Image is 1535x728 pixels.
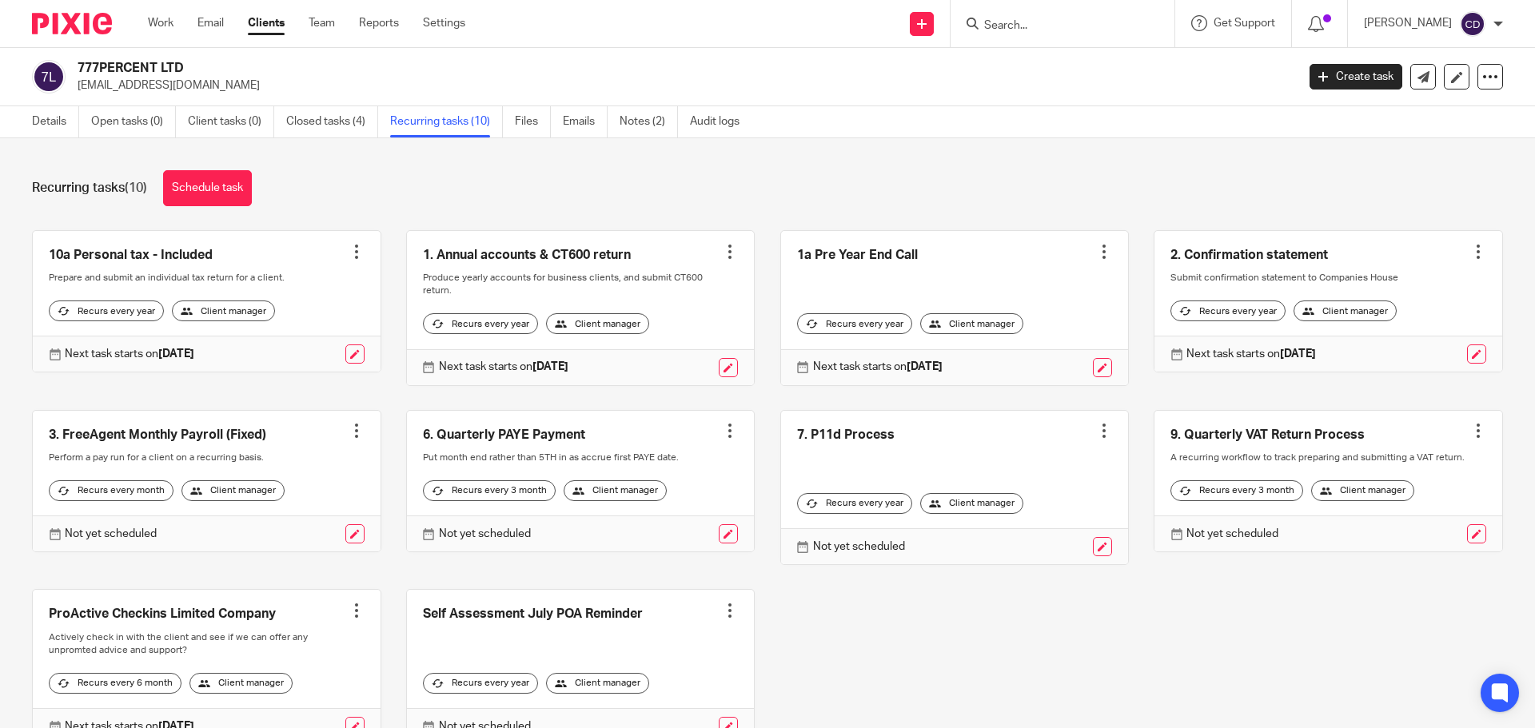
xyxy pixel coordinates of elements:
div: Client manager [1311,480,1414,501]
p: [PERSON_NAME] [1364,15,1452,31]
input: Search [983,19,1126,34]
a: Emails [563,106,608,137]
a: Recurring tasks (10) [390,106,503,137]
img: svg%3E [1460,11,1485,37]
p: Not yet scheduled [1186,526,1278,542]
p: Next task starts on [1186,346,1316,362]
a: Files [515,106,551,137]
strong: [DATE] [158,348,194,360]
div: Client manager [1294,300,1397,321]
div: Recurs every month [49,480,173,501]
a: Reports [359,15,399,31]
a: Details [32,106,79,137]
a: Audit logs [690,106,752,137]
h2: 777PERCENT LTD [78,60,1044,77]
div: Recurs every year [423,313,538,334]
div: Client manager [564,480,667,501]
a: Client tasks (0) [188,106,274,137]
a: Schedule task [163,170,252,206]
a: Create task [1310,64,1402,90]
strong: [DATE] [1280,348,1316,360]
strong: [DATE] [532,361,568,372]
div: Client manager [181,480,285,501]
strong: [DATE] [907,361,943,372]
div: Client manager [172,300,275,321]
div: Client manager [920,493,1023,514]
a: Open tasks (0) [91,106,176,137]
p: [EMAIL_ADDRESS][DOMAIN_NAME] [78,78,1286,93]
a: Closed tasks (4) [286,106,378,137]
a: Team [309,15,335,31]
div: Client manager [920,313,1023,334]
div: Recurs every year [1170,300,1286,321]
p: Not yet scheduled [65,526,157,542]
a: Notes (2) [620,106,678,137]
p: Next task starts on [813,359,943,375]
span: (10) [125,181,147,194]
div: Client manager [546,313,649,334]
span: Get Support [1214,18,1275,29]
div: Recurs every 3 month [423,480,556,501]
p: Not yet scheduled [813,539,905,555]
div: Recurs every year [797,313,912,334]
div: Recurs every year [423,673,538,694]
a: Clients [248,15,285,31]
img: Pixie [32,13,112,34]
a: Settings [423,15,465,31]
p: Next task starts on [65,346,194,362]
a: Email [197,15,224,31]
div: Client manager [189,673,293,694]
img: svg%3E [32,60,66,93]
a: Work [148,15,173,31]
div: Recurs every 6 month [49,673,181,694]
p: Next task starts on [439,359,568,375]
h1: Recurring tasks [32,180,147,197]
div: Recurs every year [49,300,164,321]
div: Recurs every 3 month [1170,480,1303,501]
div: Client manager [546,673,649,694]
div: Recurs every year [797,493,912,514]
p: Not yet scheduled [439,526,531,542]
